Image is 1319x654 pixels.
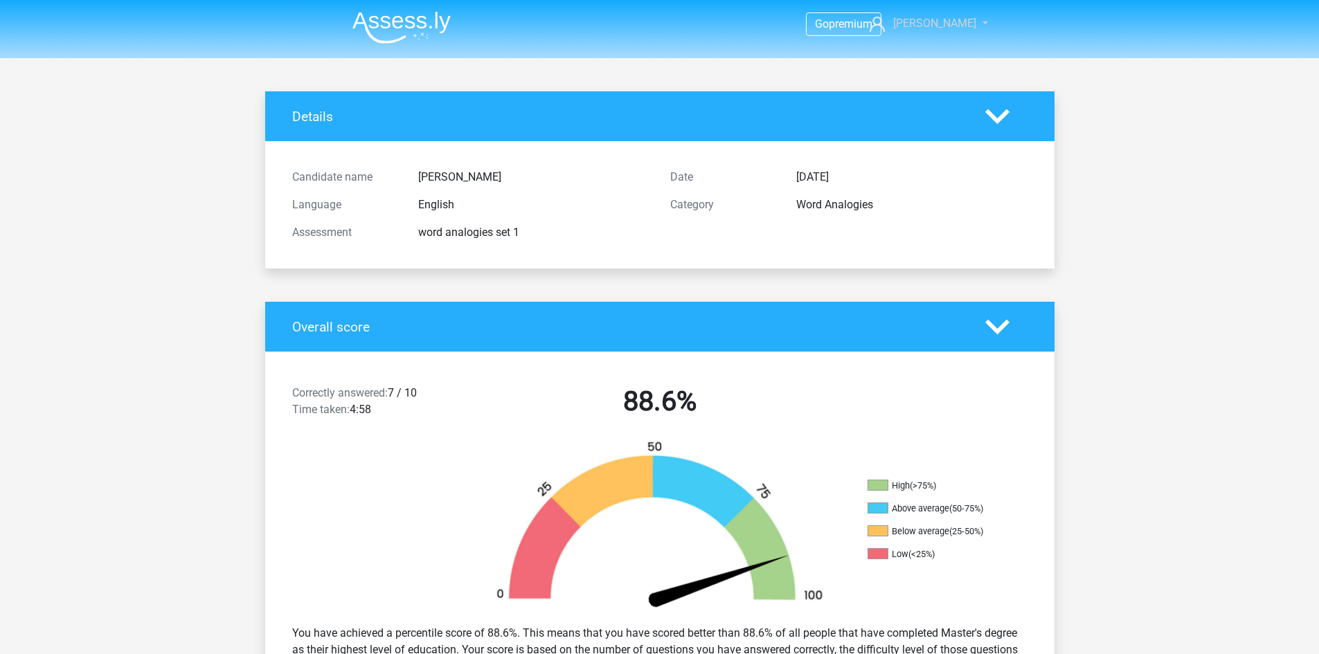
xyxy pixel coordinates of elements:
li: Low [868,548,1006,561]
div: Category [660,197,786,213]
div: Language [282,197,408,213]
img: Assessly [352,11,451,44]
div: [PERSON_NAME] [408,169,660,185]
span: premium [829,17,872,30]
img: 89.5aedc6aefd8c.png [473,440,847,614]
li: Above average [868,502,1006,515]
div: (25-50%) [949,526,983,536]
div: 7 / 10 4:58 [282,385,471,424]
li: High [868,480,1006,492]
div: Date [660,169,786,185]
div: (<25%) [908,549,935,559]
li: Below average [868,525,1006,538]
div: Candidate name [282,169,408,185]
div: (>75%) [910,480,936,491]
span: Correctly answered: [292,386,388,399]
span: Go [815,17,829,30]
span: Time taken: [292,403,350,416]
div: Word Analogies [786,197,1038,213]
a: Gopremium [807,15,881,33]
div: word analogies set 1 [408,224,660,241]
div: English [408,197,660,213]
div: Assessment [282,224,408,241]
div: [DATE] [786,169,1038,185]
span: [PERSON_NAME] [893,17,976,30]
h4: Overall score [292,319,964,335]
a: [PERSON_NAME] [864,15,978,32]
h4: Details [292,109,964,125]
h2: 88.6% [481,385,838,418]
div: (50-75%) [949,503,983,514]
